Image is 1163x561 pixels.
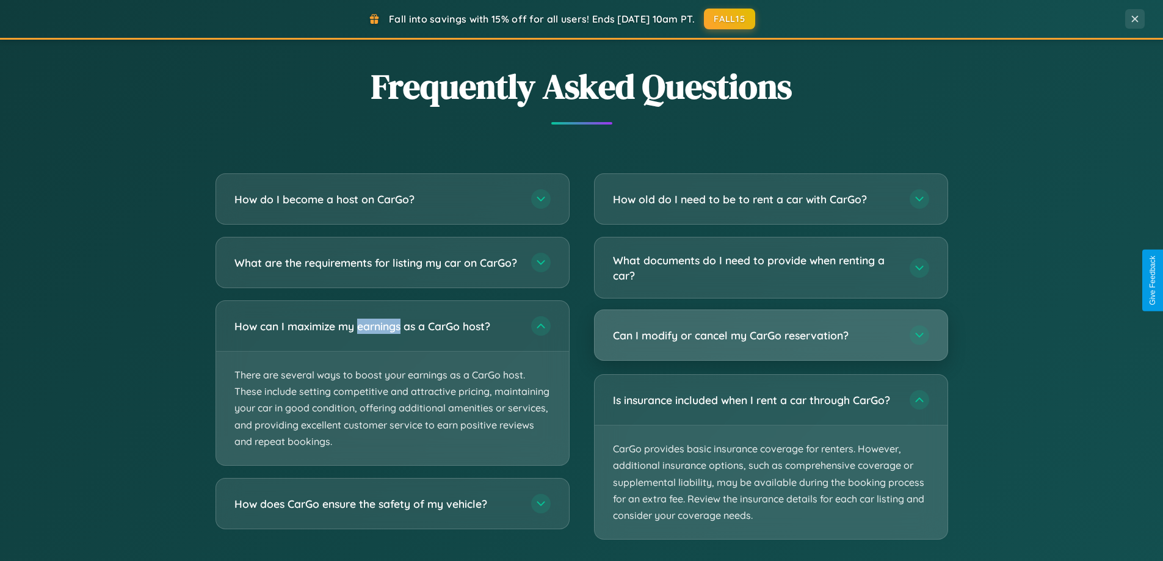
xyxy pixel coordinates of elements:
[613,328,897,343] h3: Can I modify or cancel my CarGo reservation?
[234,496,519,512] h3: How does CarGo ensure the safety of my vehicle?
[613,393,897,408] h3: Is insurance included when I rent a car through CarGo?
[1148,256,1157,305] div: Give Feedback
[595,425,947,539] p: CarGo provides basic insurance coverage for renters. However, additional insurance options, such ...
[704,9,755,29] button: FALL15
[613,192,897,207] h3: How old do I need to be to rent a car with CarGo?
[234,192,519,207] h3: How do I become a host on CarGo?
[234,255,519,270] h3: What are the requirements for listing my car on CarGo?
[216,352,569,465] p: There are several ways to boost your earnings as a CarGo host. These include setting competitive ...
[234,319,519,334] h3: How can I maximize my earnings as a CarGo host?
[389,13,695,25] span: Fall into savings with 15% off for all users! Ends [DATE] 10am PT.
[613,253,897,283] h3: What documents do I need to provide when renting a car?
[216,63,948,110] h2: Frequently Asked Questions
